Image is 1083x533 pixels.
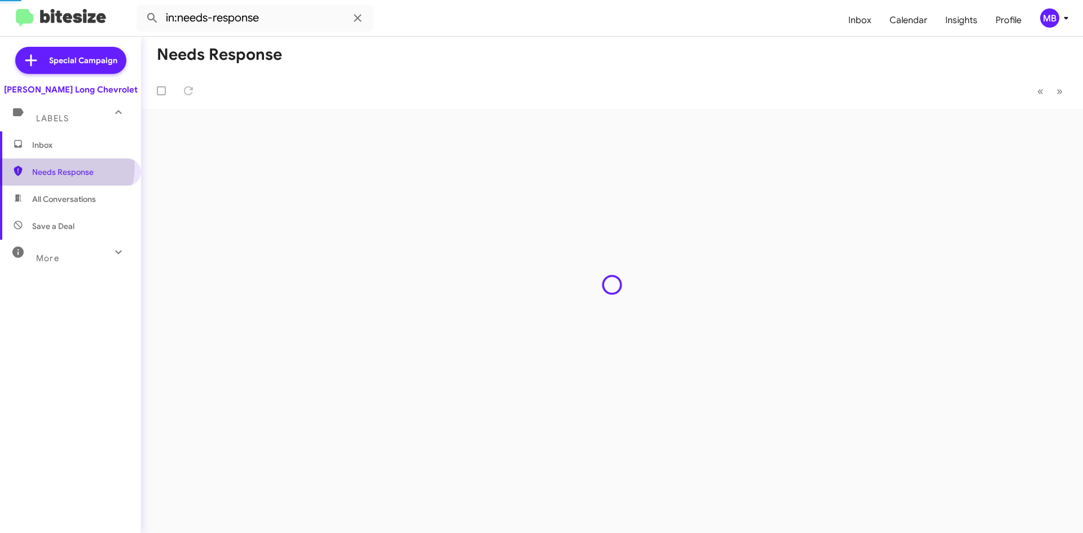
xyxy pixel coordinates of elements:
[881,4,936,37] a: Calendar
[36,113,69,124] span: Labels
[936,4,987,37] a: Insights
[839,4,881,37] a: Inbox
[32,221,74,232] span: Save a Deal
[137,5,373,32] input: Search
[1050,80,1069,103] button: Next
[987,4,1031,37] a: Profile
[1031,80,1069,103] nav: Page navigation example
[49,55,117,66] span: Special Campaign
[1056,84,1063,98] span: »
[15,47,126,74] a: Special Campaign
[32,139,128,151] span: Inbox
[1031,80,1050,103] button: Previous
[157,46,282,64] h1: Needs Response
[1037,84,1044,98] span: «
[4,84,138,95] div: [PERSON_NAME] Long Chevrolet
[36,253,59,263] span: More
[32,166,128,178] span: Needs Response
[32,193,96,205] span: All Conversations
[1040,8,1059,28] div: MB
[1031,8,1071,28] button: MB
